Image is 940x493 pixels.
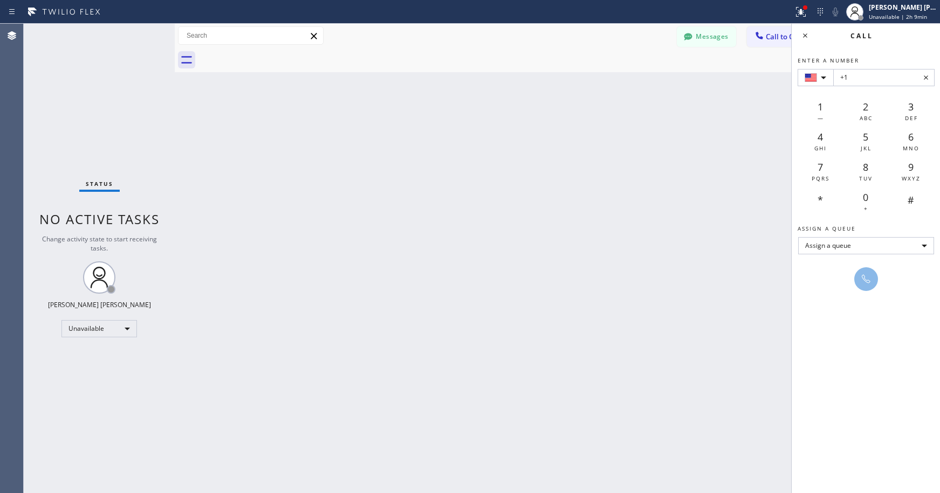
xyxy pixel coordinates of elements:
[677,26,736,47] button: Messages
[828,4,843,19] button: Mute
[863,130,868,143] span: 5
[798,225,856,232] span: Assign a queue
[903,144,920,152] span: MNO
[818,161,823,173] span: 7
[48,300,151,309] div: [PERSON_NAME] [PERSON_NAME]
[863,161,868,173] span: 8
[814,144,827,152] span: GHI
[908,130,914,143] span: 6
[869,3,937,12] div: [PERSON_NAME] [PERSON_NAME]
[908,100,914,113] span: 3
[860,114,873,122] span: ABC
[863,191,868,204] span: 0
[869,13,927,20] span: Unavailable | 2h 9min
[861,144,872,152] span: JKL
[818,130,823,143] span: 4
[42,234,157,253] span: Change activity state to start receiving tasks.
[908,193,914,206] span: #
[863,100,868,113] span: 2
[86,180,113,188] span: Status
[818,100,823,113] span: 1
[864,205,868,212] span: +
[747,26,829,47] button: Call to Customer
[798,57,859,64] span: Enter a number
[39,210,160,228] span: No active tasks
[812,175,829,182] span: PQRS
[818,114,824,122] span: —
[902,175,921,182] span: WXYZ
[179,27,323,44] input: Search
[766,32,822,41] span: Call to Customer
[859,175,873,182] span: TUV
[850,31,873,40] span: Call
[61,320,137,337] div: Unavailable
[908,161,914,173] span: 9
[798,237,934,254] div: Assign a queue
[905,114,918,122] span: DEF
